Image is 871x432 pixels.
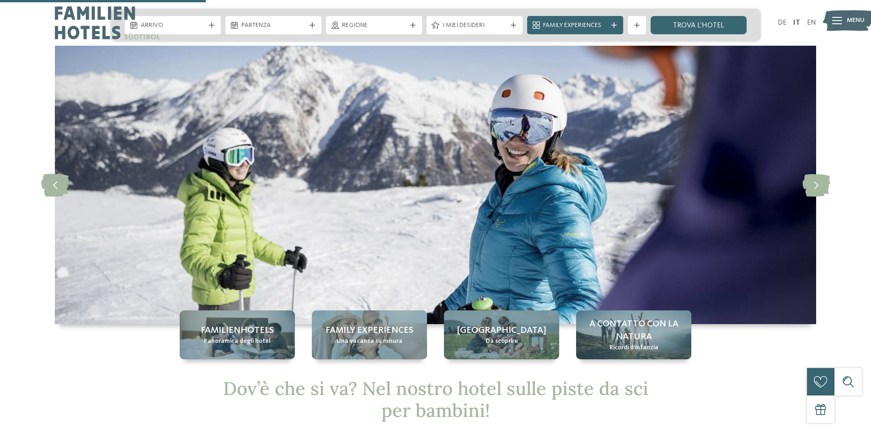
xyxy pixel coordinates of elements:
span: Da scoprire [486,337,518,346]
a: Hotel sulle piste da sci per bambini: divertimento senza confini Family experiences Una vacanza s... [312,310,427,359]
span: Family experiences [326,324,413,337]
span: Panoramica degli hotel [204,337,271,346]
a: Hotel sulle piste da sci per bambini: divertimento senza confini [GEOGRAPHIC_DATA] Da scoprire [444,310,559,359]
a: DE [778,19,786,27]
span: Menu [847,16,865,25]
a: Hotel sulle piste da sci per bambini: divertimento senza confini A contatto con la natura Ricordi... [576,310,691,359]
a: IT [793,19,800,27]
a: Hotel sulle piste da sci per bambini: divertimento senza confini Familienhotels Panoramica degli ... [180,310,295,359]
span: Una vacanza su misura [337,337,402,346]
span: A contatto con la natura [585,318,682,343]
span: [GEOGRAPHIC_DATA] [457,324,546,337]
a: EN [807,19,816,27]
span: Familienhotels [201,324,274,337]
span: Ricordi d’infanzia [609,343,658,352]
span: Dov’è che si va? Nel nostro hotel sulle piste da sci per bambini! [223,377,648,422]
img: Hotel sulle piste da sci per bambini: divertimento senza confini [55,46,816,324]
